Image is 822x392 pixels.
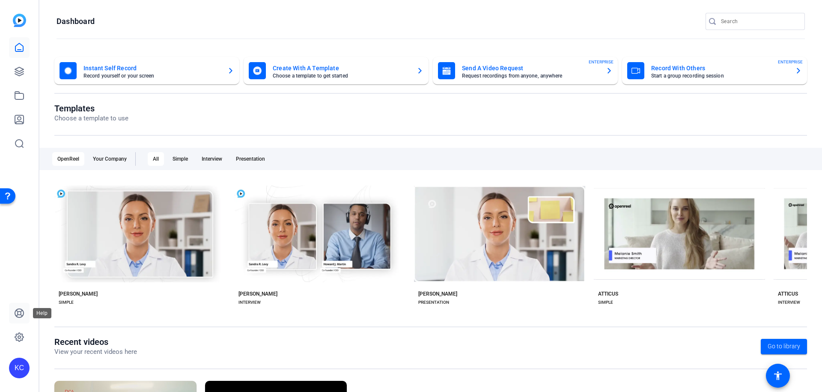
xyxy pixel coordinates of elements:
[589,59,614,65] span: ENTERPRISE
[273,73,410,78] mat-card-subtitle: Choose a template to get started
[57,16,95,27] h1: Dashboard
[768,342,800,351] span: Go to library
[622,57,807,84] button: Record With OthersStart a group recording sessionENTERPRISE
[83,63,220,73] mat-card-title: Instant Self Record
[778,290,798,297] div: ATTICUS
[54,347,137,357] p: View your recent videos here
[273,63,410,73] mat-card-title: Create With A Template
[13,14,26,27] img: blue-gradient.svg
[651,63,788,73] mat-card-title: Record With Others
[598,290,618,297] div: ATTICUS
[238,290,277,297] div: [PERSON_NAME]
[721,16,798,27] input: Search
[651,73,788,78] mat-card-subtitle: Start a group recording session
[83,73,220,78] mat-card-subtitle: Record yourself or your screen
[59,290,98,297] div: [PERSON_NAME]
[778,299,800,306] div: INTERVIEW
[418,290,457,297] div: [PERSON_NAME]
[418,299,449,306] div: PRESENTATION
[54,103,128,114] h1: Templates
[33,308,51,318] div: Help
[244,57,429,84] button: Create With A TemplateChoose a template to get started
[197,152,227,166] div: Interview
[52,152,84,166] div: OpenReel
[238,299,261,306] div: INTERVIEW
[598,299,613,306] div: SIMPLE
[59,299,74,306] div: SIMPLE
[148,152,164,166] div: All
[773,371,783,381] mat-icon: accessibility
[462,73,599,78] mat-card-subtitle: Request recordings from anyone, anywhere
[54,114,128,123] p: Choose a template to use
[54,57,239,84] button: Instant Self RecordRecord yourself or your screen
[761,339,807,354] a: Go to library
[231,152,270,166] div: Presentation
[778,59,803,65] span: ENTERPRISE
[88,152,132,166] div: Your Company
[54,337,137,347] h1: Recent videos
[462,63,599,73] mat-card-title: Send A Video Request
[9,358,30,378] div: KC
[433,57,618,84] button: Send A Video RequestRequest recordings from anyone, anywhereENTERPRISE
[167,152,193,166] div: Simple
